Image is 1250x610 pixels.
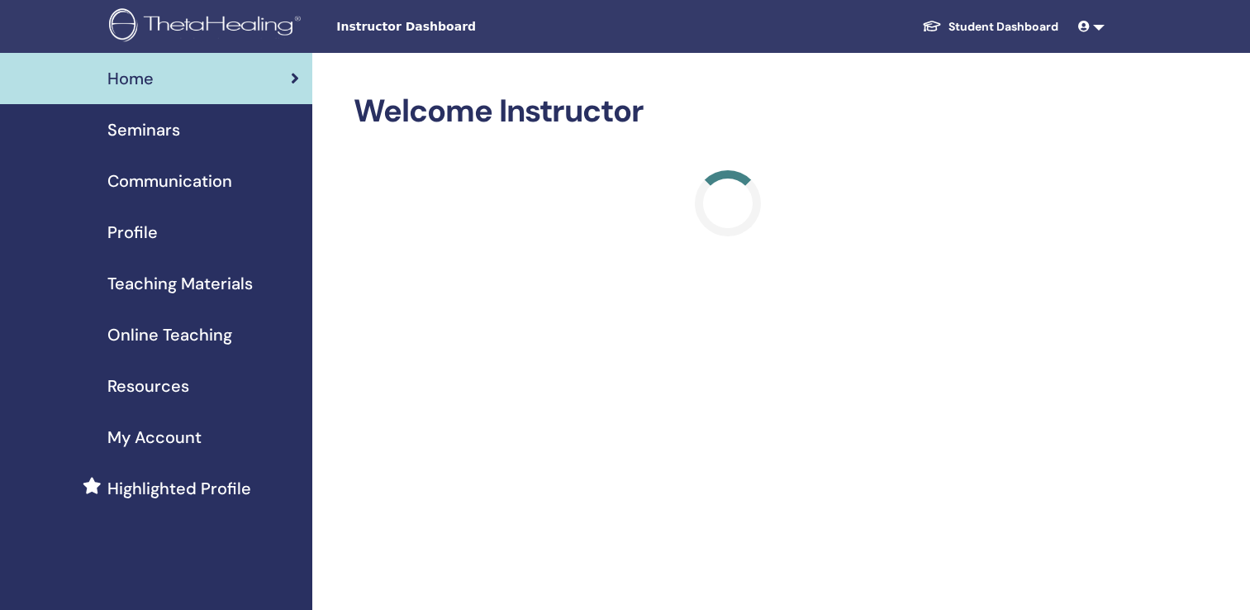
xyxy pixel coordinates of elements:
span: Instructor Dashboard [336,18,584,36]
img: graduation-cap-white.svg [922,19,942,33]
img: logo.png [109,8,307,45]
span: Online Teaching [107,322,232,347]
span: Communication [107,169,232,193]
span: Highlighted Profile [107,476,251,501]
span: Teaching Materials [107,271,253,296]
span: Home [107,66,154,91]
span: My Account [107,425,202,450]
span: Seminars [107,117,180,142]
h2: Welcome Instructor [354,93,1101,131]
span: Profile [107,220,158,245]
span: Resources [107,374,189,398]
a: Student Dashboard [909,12,1072,42]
